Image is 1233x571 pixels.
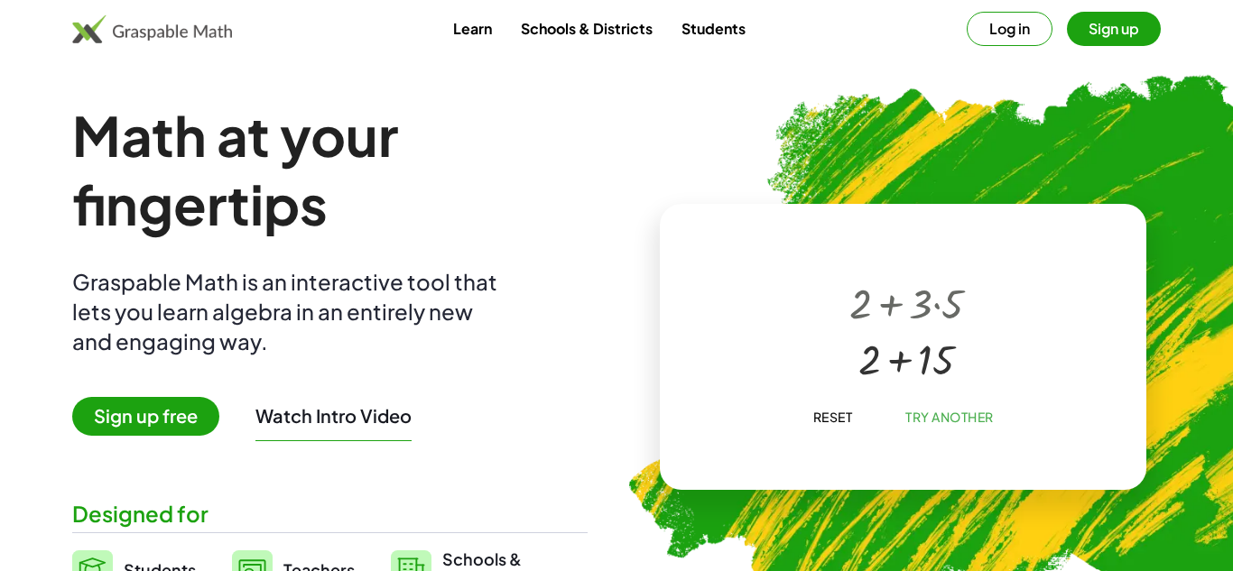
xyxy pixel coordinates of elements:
[967,12,1052,46] button: Log in
[506,12,667,45] a: Schools & Districts
[905,409,994,425] span: Try Another
[72,267,505,356] div: Graspable Math is an interactive tool that lets you learn algebra in an entirely new and engaging...
[667,12,760,45] a: Students
[439,12,506,45] a: Learn
[812,409,852,425] span: Reset
[72,499,588,529] div: Designed for
[798,401,867,433] button: Reset
[255,404,412,428] button: Watch Intro Video
[72,101,588,238] h1: Math at your fingertips
[891,401,1008,433] button: Try Another
[1067,12,1161,46] button: Sign up
[72,397,219,436] span: Sign up free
